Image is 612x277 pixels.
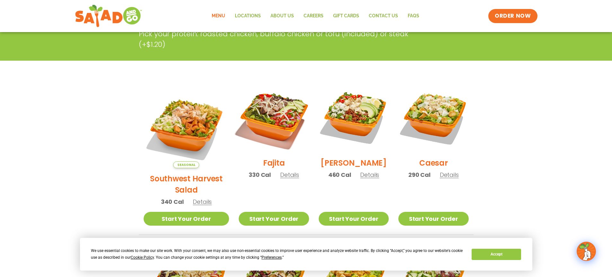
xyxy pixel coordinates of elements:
img: wpChatIcon [577,242,595,260]
span: Seasonal [173,161,199,168]
a: ORDER NOW [488,9,537,23]
a: Careers [299,9,328,23]
span: 340 Cal [161,197,184,206]
nav: Menu [207,9,424,23]
h2: Fajita [263,157,285,169]
span: Details [193,198,212,206]
a: FAQs [403,9,424,23]
a: GIFT CARDS [328,9,364,23]
a: About Us [266,9,299,23]
span: ORDER NOW [495,12,531,20]
a: Start Your Order [144,212,229,226]
h2: Caesar [419,157,448,169]
a: Contact Us [364,9,403,23]
div: We use essential cookies to make our site work. With your consent, we may also use non-essential ... [91,247,464,261]
span: Details [280,171,299,179]
img: Product photo for Southwest Harvest Salad [144,82,229,168]
span: Details [440,171,459,179]
div: Cookie Consent Prompt [80,238,532,271]
a: Menu [207,9,230,23]
span: 290 Cal [408,170,430,179]
button: Accept [472,249,521,260]
span: Preferences [262,255,282,260]
p: Pick your protein: roasted chicken, buffalo chicken or tofu (included) or steak (+$1.20) [139,29,425,50]
img: new-SAG-logo-768×292 [75,3,143,29]
img: Product photo for Cobb Salad [319,82,389,152]
h2: Southwest Harvest Salad [144,173,229,195]
span: 330 Cal [249,170,271,179]
a: Start Your Order [398,212,468,226]
a: Start Your Order [239,212,309,226]
h2: [PERSON_NAME] [321,157,387,169]
img: Product photo for Fajita Salad [233,76,315,159]
span: Details [360,171,379,179]
span: Cookie Policy [131,255,154,260]
a: Locations [230,9,266,23]
img: Product photo for Caesar Salad [398,82,468,152]
span: 460 Cal [328,170,351,179]
a: Start Your Order [319,212,389,226]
